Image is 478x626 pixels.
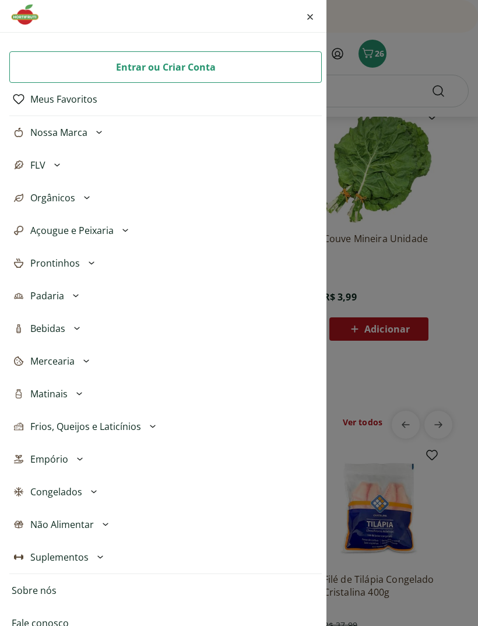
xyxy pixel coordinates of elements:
button: Empório [9,443,322,475]
span: Empório [30,452,68,466]
img: Hortifruti [9,3,48,26]
span: Matinais [30,387,68,401]
span: Padaria [30,289,64,303]
button: Entrar ou Criar Conta [9,51,322,83]
span: Entrar ou Criar Conta [116,60,216,74]
button: Açougue e Peixaria [9,214,322,247]
button: Congelados [9,475,322,508]
button: Bebidas [9,312,322,345]
span: Bebidas [30,321,65,335]
button: Padaria [9,279,322,312]
span: Mercearia [30,354,75,368]
span: Nossa Marca [30,125,87,139]
span: Suplementos [30,550,89,564]
button: Matinais [9,377,322,410]
span: Açougue e Peixaria [30,223,114,237]
button: Orgânicos [9,181,322,214]
button: FLV [9,149,322,181]
button: Nossa Marca [9,116,322,149]
a: Meus Favoritos [30,92,97,106]
a: Sobre nós [12,583,57,597]
span: Frios, Queijos e Laticínios [30,419,141,433]
button: Prontinhos [9,247,322,279]
span: Prontinhos [30,256,80,270]
button: Não Alimentar [9,508,322,541]
span: Não Alimentar [30,517,94,531]
span: Orgânicos [30,191,75,205]
button: Fechar menu [303,2,317,30]
span: Congelados [30,485,82,499]
span: FLV [30,158,45,172]
button: Frios, Queijos e Laticínios [9,410,322,443]
button: Mercearia [9,345,322,377]
button: Suplementos [9,541,322,573]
